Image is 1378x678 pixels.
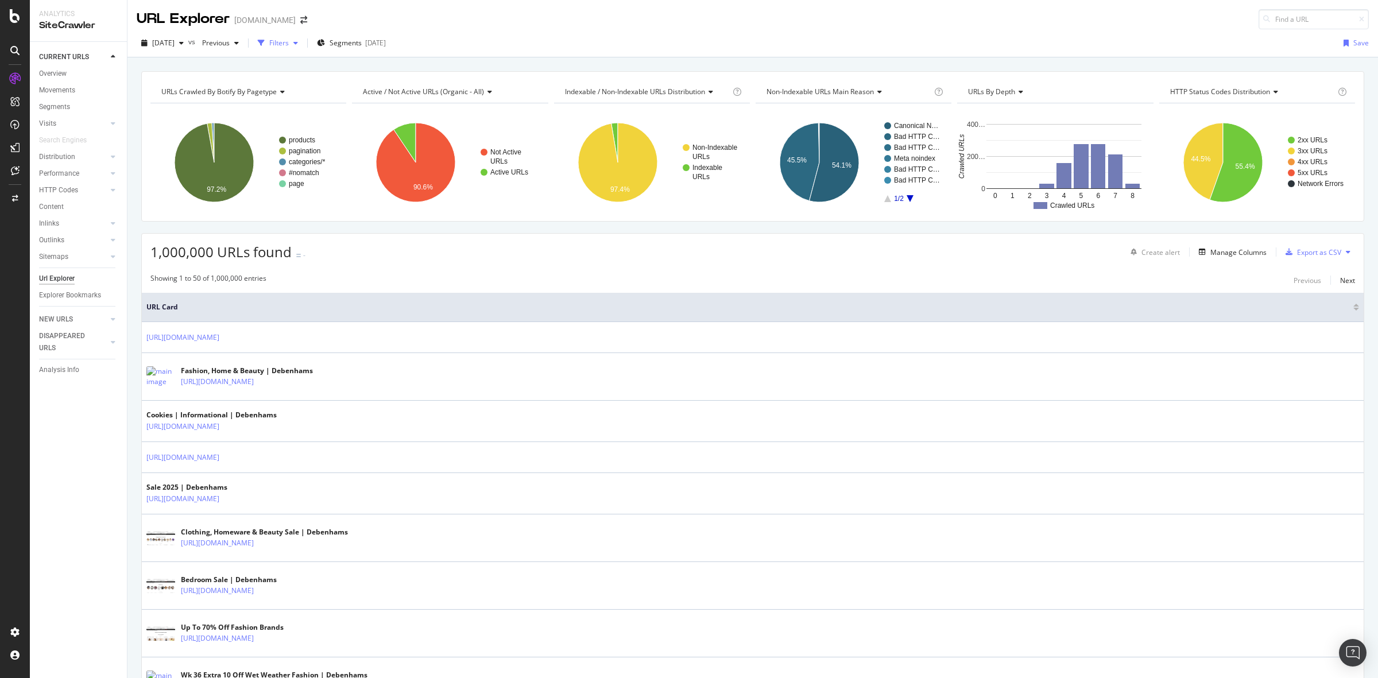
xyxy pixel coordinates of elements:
h4: Non-Indexable URLs Main Reason [764,83,932,101]
text: 400… [967,121,985,129]
a: NEW URLS [39,313,107,326]
span: 2025 Sep. 12th [152,38,175,48]
a: Segments [39,101,119,113]
span: vs [188,37,198,47]
text: URLs [692,153,710,161]
button: Segments[DATE] [312,34,390,52]
span: Previous [198,38,230,48]
img: main image [146,366,175,387]
div: Create alert [1141,247,1180,257]
h4: URLs Crawled By Botify By pagetype [159,83,336,101]
a: Explorer Bookmarks [39,289,119,301]
svg: A chart. [554,113,748,212]
a: Movements [39,84,119,96]
a: [URL][DOMAIN_NAME] [181,537,254,549]
button: Previous [1294,273,1321,287]
text: Active URLs [490,168,528,176]
text: Bad HTTP C… [894,165,940,173]
text: Network Errors [1298,180,1344,188]
button: Create alert [1126,243,1180,261]
div: Showing 1 to 50 of 1,000,000 entries [150,273,266,287]
div: Analytics [39,9,118,19]
text: 3xx URLs [1298,147,1327,155]
div: [DOMAIN_NAME] [234,14,296,26]
span: 1,000,000 URLs found [150,242,292,261]
a: [URL][DOMAIN_NAME] [146,332,219,343]
div: Cookies | Informational | Debenhams [146,410,277,420]
a: Distribution [39,151,107,163]
text: 8 [1131,192,1135,200]
img: Equal [296,254,301,257]
div: Explorer Bookmarks [39,289,101,301]
button: Next [1340,273,1355,287]
div: Open Intercom Messenger [1339,639,1367,667]
div: Inlinks [39,218,59,230]
div: Outlinks [39,234,64,246]
div: [DATE] [365,38,386,48]
div: A chart. [756,113,950,212]
span: URLs Crawled By Botify By pagetype [161,87,277,96]
text: 7 [1114,192,1118,200]
text: 5 [1079,192,1083,200]
span: HTTP Status Codes Distribution [1170,87,1270,96]
a: Content [39,201,119,213]
input: Find a URL [1259,9,1369,29]
div: Filters [269,38,289,48]
text: 1 [1011,192,1015,200]
h4: URLs by Depth [966,83,1143,101]
img: main image [146,531,175,545]
h4: HTTP Status Codes Distribution [1168,83,1336,101]
div: Fashion, Home & Beauty | Debenhams [181,366,313,376]
text: 5xx URLs [1298,169,1327,177]
div: Search Engines [39,134,87,146]
text: 4xx URLs [1298,158,1327,166]
div: Sale 2025 | Debenhams [146,482,269,493]
div: URL Explorer [137,9,230,29]
div: Export as CSV [1297,247,1341,257]
span: Active / Not Active URLs (organic - all) [363,87,484,96]
div: A chart. [957,113,1151,212]
text: 0 [993,192,997,200]
img: main image [146,626,175,641]
div: Performance [39,168,79,180]
span: Segments [330,38,362,48]
a: CURRENT URLS [39,51,107,63]
text: categories/* [289,158,326,166]
div: Next [1340,276,1355,285]
a: [URL][DOMAIN_NAME] [181,633,254,644]
div: Segments [39,101,70,113]
a: [URL][DOMAIN_NAME] [181,376,254,388]
text: Crawled URLs [1050,202,1094,210]
a: [URL][DOMAIN_NAME] [146,493,219,505]
text: Crawled URLs [958,134,966,179]
text: 44.5% [1191,155,1210,163]
text: Meta noindex [894,154,935,162]
div: DISAPPEARED URLS [39,330,97,354]
text: 200… [967,153,985,161]
text: Bad HTTP C… [894,176,940,184]
text: 4 [1062,192,1066,200]
div: A chart. [150,113,344,212]
div: Visits [39,118,56,130]
button: Save [1339,34,1369,52]
text: 45.5% [787,156,807,164]
div: Previous [1294,276,1321,285]
text: Bad HTTP C… [894,144,940,152]
text: 1/2 [894,195,904,203]
span: Indexable / Non-Indexable URLs distribution [565,87,705,96]
text: 6 [1097,192,1101,200]
text: 2 [1028,192,1032,200]
text: Bad HTTP C… [894,133,940,141]
span: URL Card [146,302,1350,312]
h4: Active / Not Active URLs [361,83,537,101]
text: 0 [982,185,986,193]
div: A chart. [352,113,546,212]
button: Filters [253,34,303,52]
div: SiteCrawler [39,19,118,32]
a: Performance [39,168,107,180]
div: Save [1353,38,1369,48]
div: HTTP Codes [39,184,78,196]
text: #nomatch [289,169,319,177]
a: Sitemaps [39,251,107,263]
